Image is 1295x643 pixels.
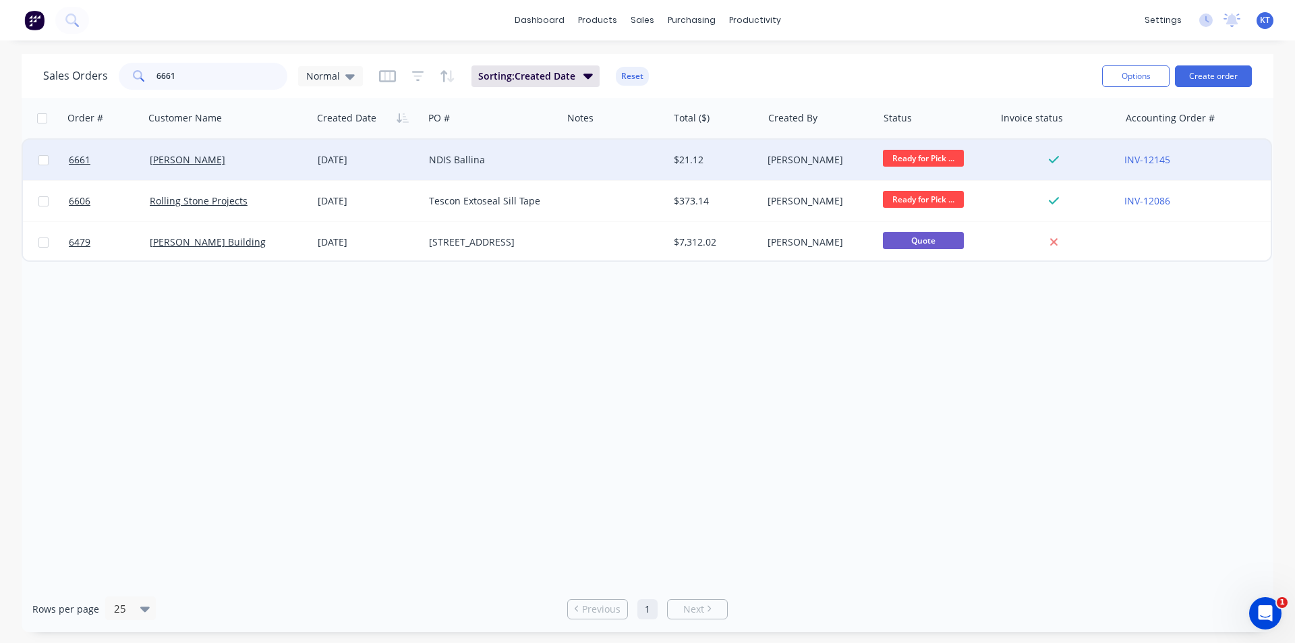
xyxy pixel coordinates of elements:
button: Create order [1175,65,1252,87]
div: Created By [768,111,817,125]
img: Factory [24,10,45,30]
div: Invoice status [1001,111,1063,125]
button: Reset [616,67,649,86]
a: 6479 [69,222,150,262]
a: Page 1 is your current page [637,599,658,619]
span: 1 [1277,597,1288,608]
a: INV-12145 [1124,153,1170,166]
div: purchasing [661,10,722,30]
span: 6606 [69,194,90,208]
div: [DATE] [318,153,418,167]
div: Notes [567,111,594,125]
span: Ready for Pick ... [883,191,964,208]
div: [STREET_ADDRESS] [429,235,550,249]
div: PO # [428,111,450,125]
div: Status [884,111,912,125]
button: Sorting:Created Date [471,65,600,87]
iframe: Intercom live chat [1249,597,1282,630]
div: $21.12 [674,153,753,167]
div: sales [624,10,661,30]
a: Next page [668,603,727,616]
div: [PERSON_NAME] [768,235,867,249]
a: [PERSON_NAME] Building [150,235,266,248]
div: NDIS Ballina [429,153,550,167]
div: $7,312.02 [674,235,753,249]
div: [PERSON_NAME] [768,194,867,208]
div: Accounting Order # [1126,111,1215,125]
h1: Sales Orders [43,69,108,82]
span: KT [1260,14,1270,26]
div: products [571,10,624,30]
span: Next [683,603,704,616]
a: dashboard [508,10,571,30]
a: INV-12086 [1124,194,1170,207]
div: Tescon Extoseal Sill Tape [429,194,550,208]
div: $373.14 [674,194,753,208]
span: Ready for Pick ... [883,150,964,167]
a: Previous page [568,603,627,616]
input: Search... [156,63,288,90]
div: settings [1138,10,1188,30]
div: [PERSON_NAME] [768,153,867,167]
div: productivity [722,10,788,30]
div: [DATE] [318,235,418,249]
a: 6606 [69,181,150,221]
div: Customer Name [148,111,222,125]
span: Previous [582,603,621,616]
div: [DATE] [318,194,418,208]
div: Total ($) [674,111,710,125]
span: 6479 [69,235,90,249]
div: Created Date [317,111,376,125]
a: [PERSON_NAME] [150,153,225,166]
ul: Pagination [562,599,733,619]
span: Quote [883,232,964,249]
span: Normal [306,69,340,83]
a: 6661 [69,140,150,180]
span: Sorting: Created Date [478,69,575,83]
button: Options [1102,65,1170,87]
a: Rolling Stone Projects [150,194,248,207]
span: Rows per page [32,603,99,616]
div: Order # [67,111,103,125]
span: 6661 [69,153,90,167]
